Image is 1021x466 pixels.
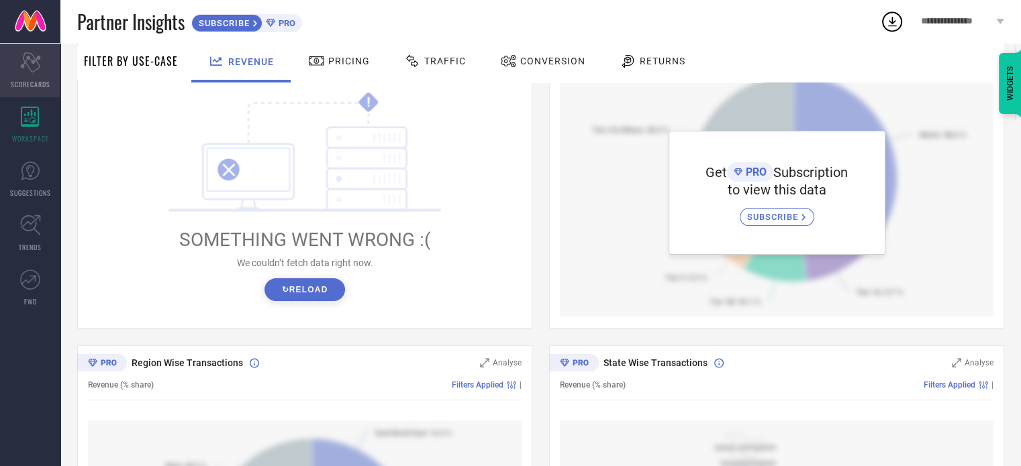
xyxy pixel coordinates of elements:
[275,18,295,28] span: PRO
[367,95,371,110] tspan: !
[493,358,522,367] span: Analyse
[192,18,253,28] span: SUBSCRIBE
[191,11,302,32] a: SUBSCRIBEPRO
[740,198,814,226] a: SUBSCRIBE
[640,56,685,66] span: Returns
[132,357,243,368] span: Region Wise Transactions
[237,257,373,268] span: We couldn’t fetch data right now.
[264,278,344,301] button: ↻Reload
[560,380,626,390] span: Revenue (% share)
[952,358,961,367] svg: Zoom
[924,380,975,390] span: Filters Applied
[520,56,585,66] span: Conversion
[24,296,37,306] span: FWD
[452,380,503,390] span: Filters Applied
[84,53,178,69] span: Filter By Use-Case
[706,164,727,180] span: Get
[742,166,767,178] span: PRO
[991,380,993,390] span: |
[965,358,993,367] span: Analyse
[747,212,801,222] span: SUBSCRIBE
[179,229,431,251] span: SOMETHING WENT WRONG :(
[228,56,274,67] span: Revenue
[880,9,904,34] div: Open download list
[480,358,489,367] svg: Zoom
[11,79,50,89] span: SCORECARDS
[77,8,185,36] span: Partner Insights
[328,56,370,66] span: Pricing
[12,133,49,143] span: WORKSPACE
[424,56,466,66] span: Traffic
[10,188,51,198] span: SUGGESTIONS
[520,380,522,390] span: |
[88,380,154,390] span: Revenue (% share)
[19,242,42,252] span: TRENDS
[77,354,127,374] div: Premium
[773,164,848,180] span: Subscription
[728,182,826,198] span: to view this data
[603,357,708,368] span: State Wise Transactions
[549,354,599,374] div: Premium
